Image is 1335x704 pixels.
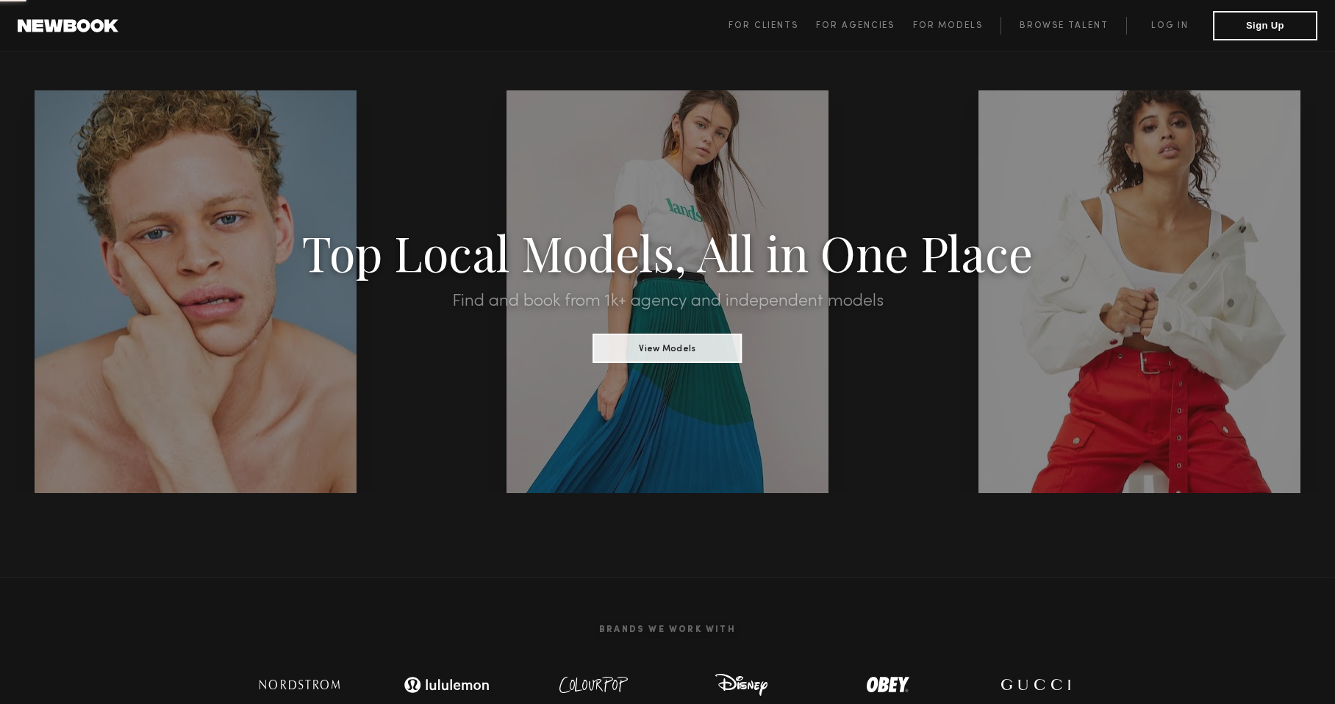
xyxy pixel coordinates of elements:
[840,670,936,700] img: logo-obey.svg
[1126,17,1213,35] a: Log in
[1213,11,1317,40] button: Sign Up
[100,229,1235,275] h1: Top Local Models, All in One Place
[226,607,1109,653] h2: Brands We Work With
[729,21,798,30] span: For Clients
[816,17,912,35] a: For Agencies
[729,17,816,35] a: For Clients
[100,292,1235,310] h2: Find and book from 1k+ agency and independent models
[987,670,1083,700] img: logo-gucci.svg
[593,334,742,363] button: View Models
[248,670,351,700] img: logo-nordstrom.svg
[1001,17,1126,35] a: Browse Talent
[546,670,642,700] img: logo-colour-pop.svg
[816,21,895,30] span: For Agencies
[593,339,742,355] a: View Models
[396,670,498,700] img: logo-lulu.svg
[913,17,1001,35] a: For Models
[913,21,983,30] span: For Models
[693,670,789,700] img: logo-disney.svg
